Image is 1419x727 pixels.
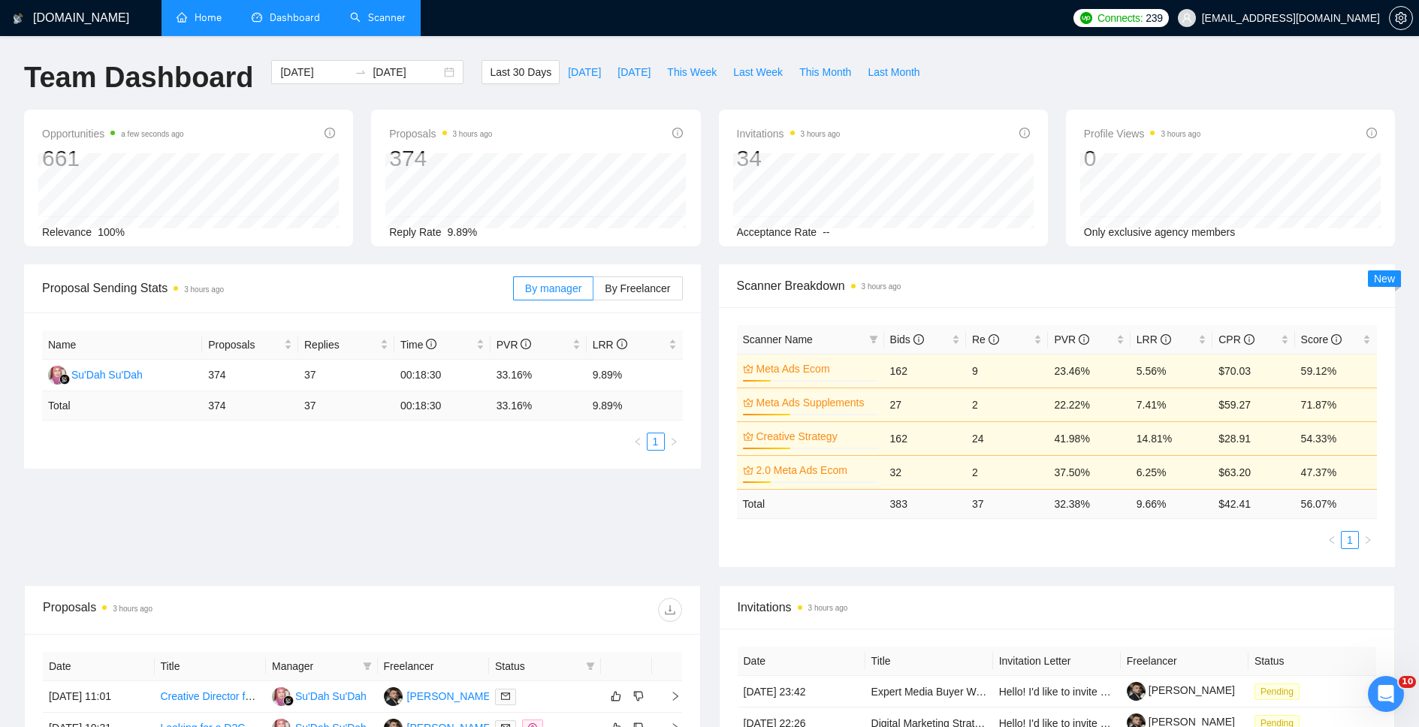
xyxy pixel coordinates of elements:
[966,354,1048,388] td: 9
[583,655,598,677] span: filter
[1399,676,1416,688] span: 10
[1131,354,1212,388] td: 5.56%
[1366,128,1377,138] span: info-circle
[633,690,644,702] span: dislike
[184,285,224,294] time: 3 hours ago
[272,687,291,706] img: S
[648,433,664,450] a: 1
[1301,333,1342,345] span: Score
[13,7,23,31] img: logo
[1295,489,1377,518] td: 56.07 %
[389,144,492,173] div: 374
[355,66,367,78] span: swap-right
[42,330,202,360] th: Name
[298,330,394,360] th: Replies
[490,64,551,80] span: Last 30 Days
[1212,354,1294,388] td: $70.03
[659,604,681,616] span: download
[495,658,580,674] span: Status
[568,64,601,80] span: [DATE]
[202,360,298,391] td: 374
[208,336,281,353] span: Proposals
[407,688,494,704] div: [PERSON_NAME]
[737,144,841,173] div: 34
[389,125,492,143] span: Proposals
[42,226,92,238] span: Relevance
[738,647,865,676] th: Date
[491,360,587,391] td: 33.16%
[525,282,581,294] span: By manager
[865,647,993,676] th: Title
[482,60,560,84] button: Last 30 Days
[121,130,183,138] time: a few seconds ago
[737,125,841,143] span: Invitations
[743,333,813,345] span: Scanner Name
[587,360,683,391] td: 9.89%
[743,465,753,475] span: crown
[756,462,875,478] a: 2.0 Meta Ads Ecom
[738,598,1377,617] span: Invitations
[737,276,1378,295] span: Scanner Breakdown
[823,226,829,238] span: --
[737,226,817,238] span: Acceptance Rate
[658,598,682,622] button: download
[667,64,717,80] span: This Week
[295,688,367,704] div: Su'Dah Su'Dah
[266,652,378,681] th: Manager
[890,333,924,345] span: Bids
[1121,647,1248,676] th: Freelancer
[884,489,966,518] td: 383
[1359,531,1377,549] li: Next Page
[252,12,262,23] span: dashboard
[42,125,184,143] span: Opportunities
[71,367,143,383] div: Su'Dah Su'Dah
[1368,676,1404,712] iframe: Intercom live chat
[791,60,859,84] button: This Month
[1254,683,1300,700] span: Pending
[1323,531,1341,549] button: left
[453,130,493,138] time: 3 hours ago
[884,455,966,489] td: 32
[280,64,349,80] input: Start date
[1097,10,1143,26] span: Connects:
[177,11,222,24] a: homeHome
[1079,334,1089,345] span: info-circle
[1127,682,1146,701] img: c1cTAUXJILv8DMgId_Yer0ph1tpwIArRRTAJVKVo20jyGXQuqzAC65eKa4sSvbpAQ_
[966,388,1048,421] td: 2
[1146,10,1162,26] span: 239
[1212,489,1294,518] td: $ 42.41
[48,368,143,380] a: SSu'Dah Su'Dah
[1389,6,1413,30] button: setting
[799,64,851,80] span: This Month
[1244,334,1254,345] span: info-circle
[629,433,647,451] li: Previous Page
[1054,333,1089,345] span: PVR
[884,354,966,388] td: 162
[1331,334,1342,345] span: info-circle
[1084,144,1201,173] div: 0
[1131,455,1212,489] td: 6.25%
[1374,273,1395,285] span: New
[659,60,725,84] button: This Week
[283,695,294,706] img: gigradar-bm.png
[1363,535,1372,544] span: right
[560,60,609,84] button: [DATE]
[1212,455,1294,489] td: $63.20
[743,363,753,374] span: crown
[298,391,394,421] td: 37
[384,687,403,706] img: DK
[587,391,683,421] td: 9.89 %
[298,360,394,391] td: 37
[607,687,625,705] button: like
[868,64,919,80] span: Last Month
[633,437,642,446] span: left
[1389,12,1413,24] a: setting
[1048,354,1130,388] td: 23.46%
[394,391,491,421] td: 00:18:30
[426,339,436,349] span: info-circle
[501,692,510,701] span: mail
[355,66,367,78] span: to
[756,428,875,445] a: Creative Strategy
[1048,489,1130,518] td: 32.38 %
[593,339,627,351] span: LRR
